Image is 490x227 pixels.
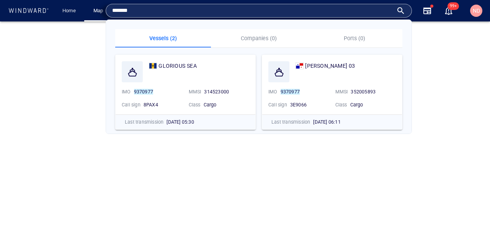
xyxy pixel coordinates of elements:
div: Notification center [444,6,453,15]
span: 99+ [448,2,459,10]
a: [PERSON_NAME] 03 [296,61,355,70]
a: Home [59,4,79,18]
button: Home [57,4,81,18]
p: Call sign [268,101,287,108]
mark: 9370977 [134,89,153,95]
a: 99+ [443,5,455,17]
span: DAI DUONG 03 [305,61,355,70]
p: MMSI [189,88,201,95]
span: [PERSON_NAME] 03 [305,63,355,69]
p: IMO [122,88,131,95]
span: GLORIOUS SEA [158,61,196,70]
div: Cargo [204,101,250,108]
span: ND [473,8,480,14]
span: 314523000 [204,89,229,95]
p: Last transmission [125,119,163,126]
button: 99+ [444,6,453,15]
button: ND [469,3,484,18]
p: Companies (0) [216,34,302,43]
p: Class [189,101,201,108]
button: Map [87,4,112,18]
p: IMO [268,88,278,95]
a: Map [90,4,109,18]
span: [DATE] 05:30 [167,119,194,125]
p: Vessels (2) [120,34,206,43]
iframe: Chat [457,193,484,221]
p: Last transmission [271,119,310,126]
span: [DATE] 06:11 [313,119,340,125]
p: Call sign [122,101,140,108]
p: MMSI [335,88,348,95]
mark: 9370977 [281,89,300,95]
p: Ports (0) [311,34,398,43]
span: 3E9066 [290,102,307,108]
div: Cargo [350,101,396,108]
p: Class [335,101,347,108]
a: GLORIOUS SEA [149,61,197,70]
span: GLORIOUS SEA [158,63,196,69]
span: 8PAX4 [144,102,158,108]
span: 352005893 [351,89,376,95]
